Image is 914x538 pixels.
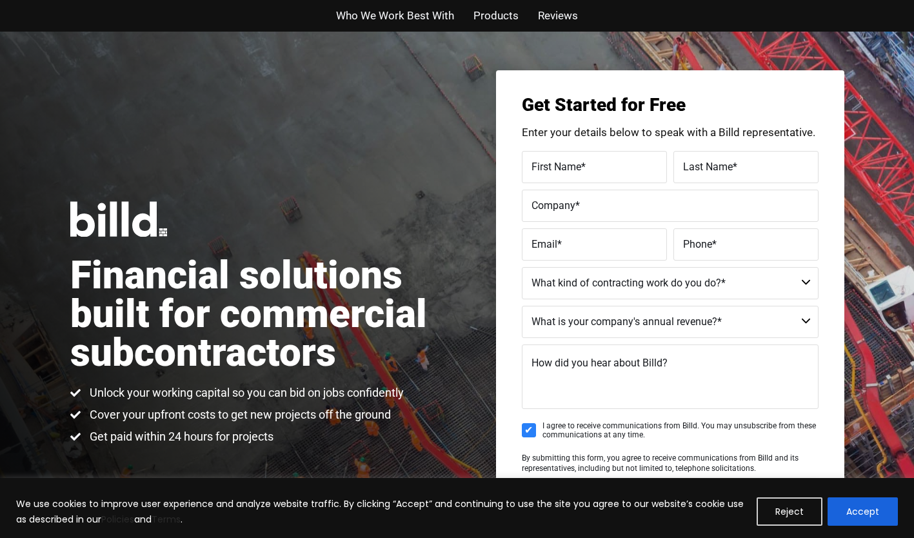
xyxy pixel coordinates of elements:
a: Terms [152,513,181,526]
button: Accept [828,497,898,526]
span: By submitting this form, you agree to receive communications from Billd and its representatives, ... [522,453,799,473]
a: Products [473,6,519,25]
h1: Financial solutions built for commercial subcontractors [70,256,457,372]
p: We use cookies to improve user experience and analyze website traffic. By clicking “Accept” and c... [16,496,747,527]
a: Reviews [538,6,578,25]
span: Last Name [683,160,733,172]
input: I agree to receive communications from Billd. You may unsubscribe from these communications at an... [522,423,536,437]
span: Email [532,237,557,250]
button: Reject [757,497,822,526]
span: Company [532,199,575,211]
span: Cover your upfront costs to get new projects off the ground [86,407,391,423]
span: First Name [532,160,581,172]
span: I agree to receive communications from Billd. You may unsubscribe from these communications at an... [542,421,819,440]
span: How did you hear about Billd? [532,357,668,369]
span: Unlock your working capital so you can bid on jobs confidently [86,385,404,401]
p: Enter your details below to speak with a Billd representative. [522,127,819,138]
h3: Get Started for Free [522,96,819,114]
a: Policies [101,513,134,526]
span: Get paid within 24 hours for projects [86,429,273,444]
span: Phone [683,237,712,250]
a: Who We Work Best With [336,6,454,25]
